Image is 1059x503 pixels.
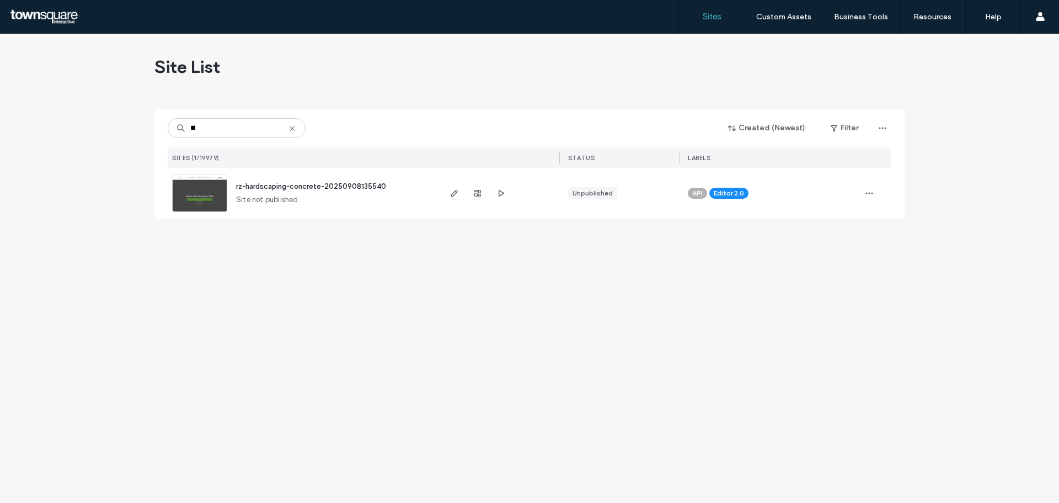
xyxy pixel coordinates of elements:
[714,188,744,198] span: Editor 2.0
[236,182,386,190] a: rz-hardscaping-concrete-20250908135540
[25,8,47,18] span: Help
[834,12,888,22] label: Business Tools
[913,12,951,22] label: Resources
[568,154,595,162] span: STATUS
[985,12,1002,22] label: Help
[573,188,613,198] div: Unpublished
[154,56,220,78] span: Site List
[172,154,220,162] span: SITES (1/19979)
[719,119,815,137] button: Created (Newest)
[756,12,811,22] label: Custom Assets
[820,119,869,137] button: Filter
[236,194,298,205] span: Site not published
[688,154,710,162] span: LABELS
[703,12,721,22] label: Sites
[692,188,703,198] span: API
